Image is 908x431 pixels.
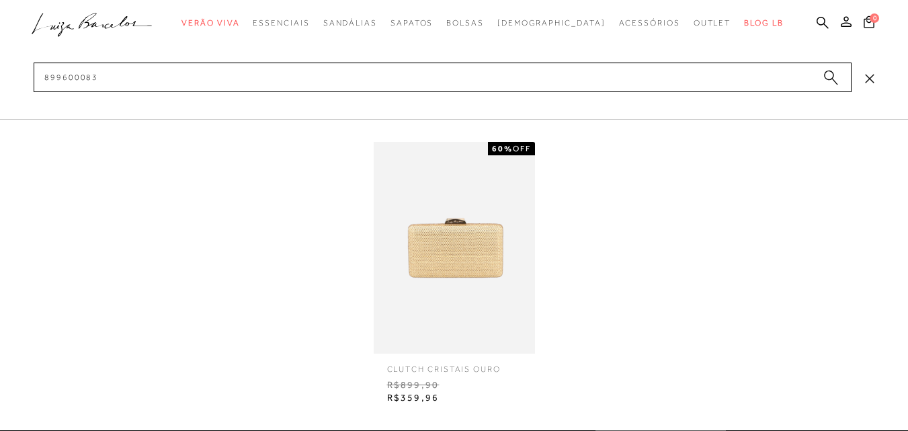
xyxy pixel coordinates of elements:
span: Essenciais [253,18,309,28]
a: BLOG LB [744,11,783,36]
span: 0 [870,13,879,23]
span: Sandálias [323,18,377,28]
span: Verão Viva [181,18,239,28]
a: categoryNavScreenReaderText [446,11,484,36]
span: BLOG LB [744,18,783,28]
a: categoryNavScreenReaderText [390,11,433,36]
span: R$899,90 [377,375,532,395]
span: Outlet [694,18,731,28]
span: CLUTCH CRISTAIS OURO [377,354,532,375]
span: [DEMOGRAPHIC_DATA] [497,18,606,28]
span: Bolsas [446,18,484,28]
a: categoryNavScreenReaderText [619,11,680,36]
a: categoryNavScreenReaderText [323,11,377,36]
span: Sapatos [390,18,433,28]
input: Buscar. [34,63,852,92]
a: noSubCategoriesText [497,11,606,36]
a: categoryNavScreenReaderText [694,11,731,36]
a: categoryNavScreenReaderText [253,11,309,36]
span: R$359,96 [377,388,532,408]
strong: 60% [492,144,513,153]
button: 0 [860,15,878,33]
a: CLUTCH CRISTAIS OURO 60%OFF CLUTCH CRISTAIS OURO R$899,90 R$359,96 [370,142,538,408]
span: OFF [513,144,531,153]
img: CLUTCH CRISTAIS OURO [374,142,535,354]
a: categoryNavScreenReaderText [181,11,239,36]
span: Acessórios [619,18,680,28]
